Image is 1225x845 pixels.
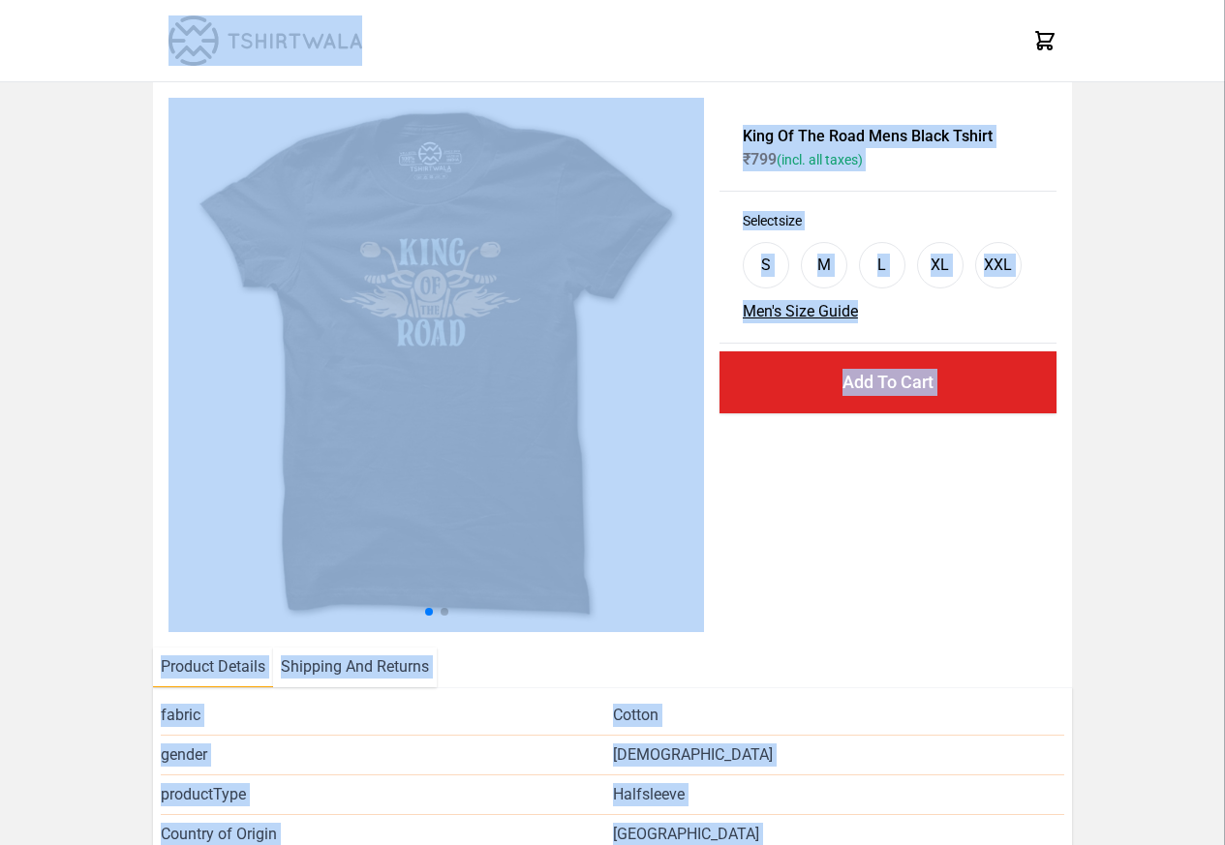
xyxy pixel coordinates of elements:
li: Product Details [153,648,273,687]
span: ₹ 799 [743,150,863,168]
button: Men's Size Guide [743,300,858,323]
div: XXL [984,254,1012,277]
span: (incl. all taxes) [777,152,863,167]
div: S [761,254,771,277]
span: fabric [161,704,612,727]
span: productType [161,783,612,806]
span: [DEMOGRAPHIC_DATA] [613,743,773,767]
li: Shipping And Returns [273,648,437,687]
span: Cotton [613,704,658,727]
div: L [877,254,886,277]
h1: King Of The Road Mens Black Tshirt [743,125,1033,148]
h3: Select size [743,211,1033,230]
img: TW-LOGO-400-104.png [168,15,362,66]
div: XL [931,254,949,277]
span: gender [161,743,612,767]
img: king-of-the-road.jpg [168,98,704,632]
div: M [817,254,831,277]
span: Halfsleeve [613,783,685,806]
button: Add To Cart [720,351,1057,413]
